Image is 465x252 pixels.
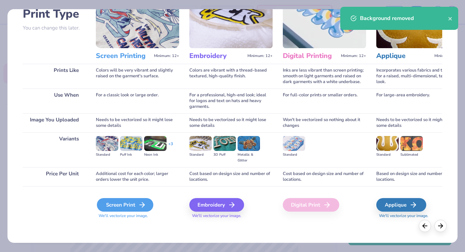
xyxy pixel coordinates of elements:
div: Digital Print [283,198,339,212]
img: Standard [376,136,399,151]
div: Won't be vectorized so nothing about it changes [283,113,366,132]
div: Colors are vibrant with a thread-based textured, high-quality finish. [189,64,273,89]
div: For a professional, high-end look; ideal for logos and text on hats and heavy garments. [189,89,273,113]
div: Needs to be vectorized so it might lose some details [96,113,179,132]
img: Standard [96,136,118,151]
img: Neon Ink [144,136,167,151]
div: Prints Like [23,64,86,89]
div: Standard [189,152,212,158]
div: Variants [23,132,86,167]
div: Colors will be very vibrant and slightly raised on the garment's surface. [96,64,179,89]
h3: Digital Printing [283,52,338,60]
div: Screen Print [97,198,153,212]
p: You can change this later. [23,25,86,31]
span: Minimum: 12+ [341,54,366,58]
img: Sublimated [400,136,423,151]
div: For large-area embroidery. [376,89,460,113]
div: Puff Ink [120,152,142,158]
img: 3D Puff [213,136,236,151]
h3: Embroidery [189,52,245,60]
div: Metallic & Glitter [238,152,260,163]
img: Standard [189,136,212,151]
span: Minimum: 12+ [154,54,179,58]
div: Price Per Unit [23,167,86,186]
div: For a classic look or large order. [96,89,179,113]
div: Inks are less vibrant than screen printing; smooth on light garments and raised on dark garments ... [283,64,366,89]
div: Standard [283,152,305,158]
h3: Screen Printing [96,52,151,60]
div: Incorporates various fabrics and threads for a raised, multi-dimensional, textured look. [376,64,460,89]
div: Needs to be vectorized so it might lose some details [376,113,460,132]
div: 3D Puff [213,152,236,158]
div: Background removed [360,14,448,22]
img: Standard [283,136,305,151]
img: Puff Ink [120,136,142,151]
img: Metallic & Glitter [238,136,260,151]
span: We'll vectorize your image. [96,213,179,219]
div: Based on design size and number of locations. [376,167,460,186]
div: Needs to be vectorized so it might lose some details [189,113,273,132]
div: Additional cost for each color; larger orders lower the unit price. [96,167,179,186]
div: Neon Ink [144,152,167,158]
div: Standard [96,152,118,158]
span: We'll vectorize your image. [189,213,273,219]
div: Cost based on design size and number of locations. [283,167,366,186]
span: Minimum: 12+ [434,54,460,58]
div: For full-color prints or smaller orders. [283,89,366,113]
div: Standard [376,152,399,158]
span: We'll vectorize your image. [376,213,460,219]
div: Use When [23,89,86,113]
h3: Applique [376,52,432,60]
button: close [448,14,453,22]
div: Embroidery [189,198,244,212]
div: + 3 [168,141,173,153]
div: Image You Uploaded [23,113,86,132]
span: Minimum: 12+ [247,54,273,58]
div: Applique [376,198,426,212]
div: Cost based on design size and number of locations. [189,167,273,186]
div: Sublimated [400,152,423,158]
